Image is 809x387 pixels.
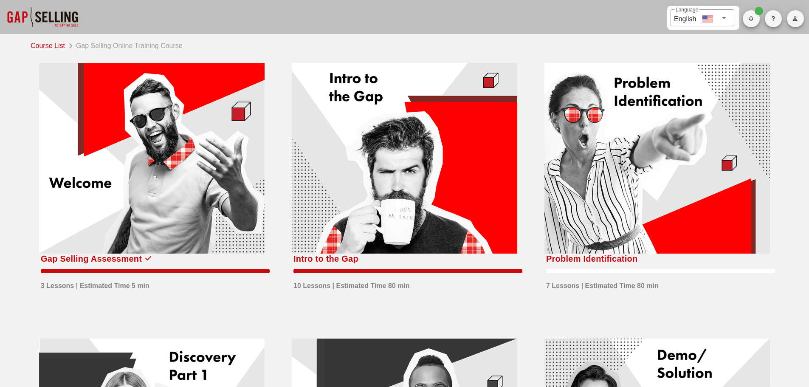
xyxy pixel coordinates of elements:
a: Course List [31,39,68,51]
div: Intro to the Gap [293,252,358,266]
div: Gap Selling Assessment [41,252,142,266]
div: English [674,12,696,24]
label: Language [676,7,698,13]
div: LanguageEnglish [671,9,734,26]
div: 10 Lessons | Estimated Time 80 min [293,277,410,291]
div: 3 Lessons | Estimated Time 5 min [41,277,149,291]
div: Problem Identification [546,252,638,266]
span: Badge [755,7,763,15]
div: 7 Lessons | Estimated Time 80 min [546,277,659,291]
div: Gap Selling Online Training Course [73,39,183,51]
